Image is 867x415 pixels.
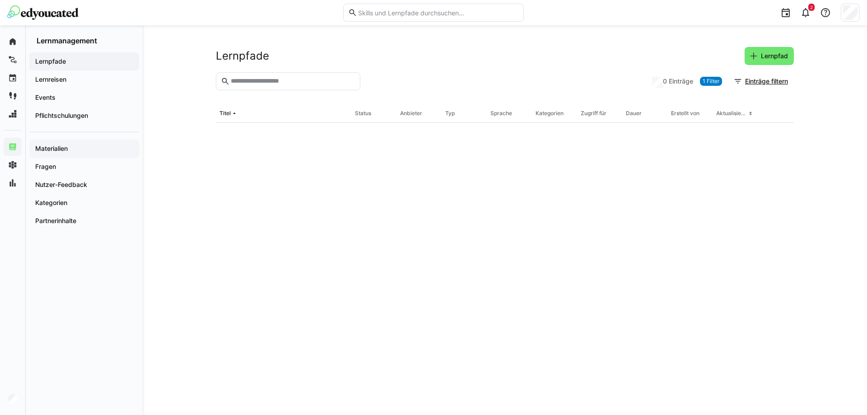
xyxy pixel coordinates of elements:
div: Sprache [490,110,512,117]
h2: Lernpfade [216,49,269,63]
div: Status [355,110,371,117]
div: Titel [219,110,231,117]
span: 0 [663,77,667,86]
div: Aktualisiert am [716,110,747,117]
div: Anbieter [400,110,422,117]
input: Skills und Lernpfade durchsuchen… [357,9,519,17]
span: Einträge [669,77,693,86]
div: Dauer [626,110,642,117]
button: Lernpfad [745,47,794,65]
span: 2 [810,5,813,10]
div: Zugriff für [581,110,606,117]
span: Einträge filtern [744,77,789,86]
div: Kategorien [536,110,564,117]
button: Einträge filtern [729,72,794,90]
div: Erstellt von [671,110,699,117]
span: 1 Filter [703,78,719,85]
span: Lernpfad [760,51,789,61]
div: Typ [445,110,455,117]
